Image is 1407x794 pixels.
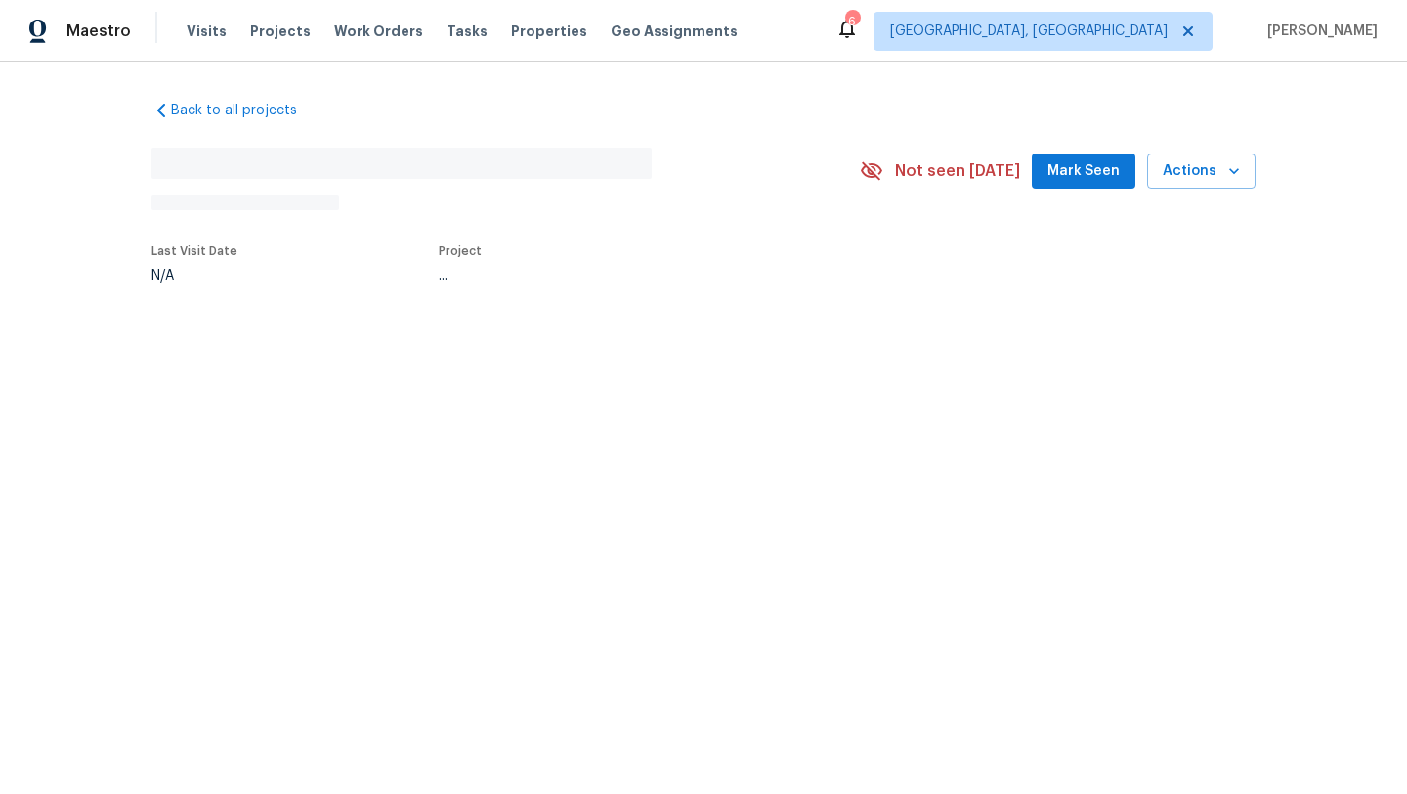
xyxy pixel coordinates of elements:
span: Last Visit Date [151,245,237,257]
span: [PERSON_NAME] [1259,22,1378,41]
span: Work Orders [334,22,423,41]
div: ... [439,269,814,283]
a: Back to all projects [151,101,339,120]
button: Actions [1147,154,1256,190]
span: [GEOGRAPHIC_DATA], [GEOGRAPHIC_DATA] [890,22,1168,41]
span: Actions [1163,159,1240,184]
button: Mark Seen [1032,154,1135,190]
div: N/A [151,269,237,283]
span: Project [439,245,482,257]
span: Properties [511,22,587,41]
span: Maestro [66,22,131,41]
span: Geo Assignments [611,22,738,41]
span: Tasks [447,24,488,38]
span: Not seen [DATE] [895,161,1020,181]
span: Projects [250,22,311,41]
span: Visits [187,22,227,41]
div: 6 [845,12,859,31]
span: Mark Seen [1047,159,1120,184]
